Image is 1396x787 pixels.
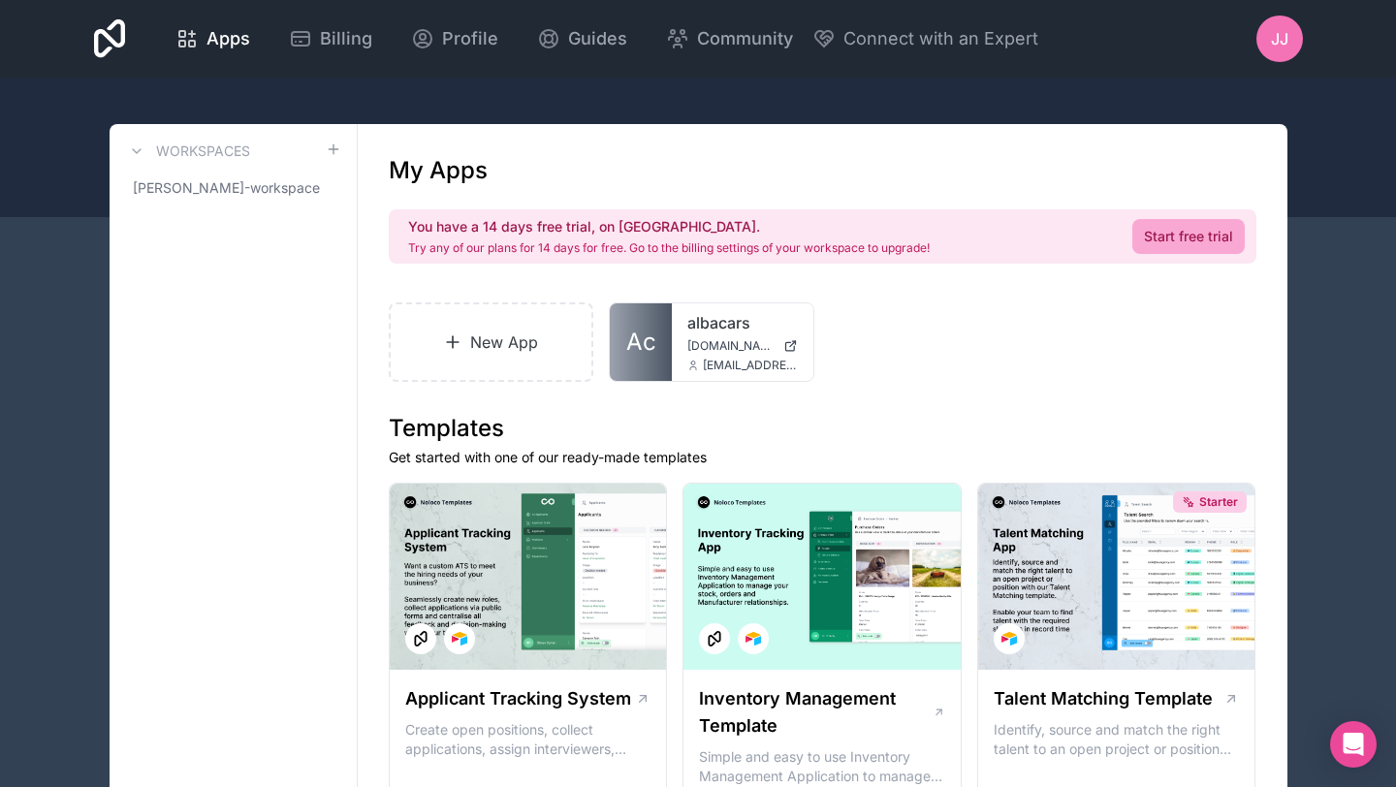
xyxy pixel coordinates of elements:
span: Guides [568,25,627,52]
h1: Templates [389,413,1256,444]
p: Try any of our plans for 14 days for free. Go to the billing settings of your workspace to upgrade! [408,240,930,256]
a: Start free trial [1132,219,1245,254]
a: Community [650,17,809,60]
span: Connect with an Expert [843,25,1038,52]
a: Apps [160,17,266,60]
span: Apps [206,25,250,52]
span: [DOMAIN_NAME] [687,338,776,354]
h1: Talent Matching Template [994,685,1213,712]
span: Ac [626,327,656,358]
a: Workspaces [125,140,250,163]
h3: Workspaces [156,142,250,161]
a: Guides [522,17,643,60]
img: Airtable Logo [746,631,761,646]
span: [EMAIL_ADDRESS][DOMAIN_NAME] [703,358,798,373]
a: [DOMAIN_NAME] [687,338,798,354]
p: Identify, source and match the right talent to an open project or position with our Talent Matchi... [994,720,1240,759]
img: Airtable Logo [1001,631,1017,646]
div: Open Intercom Messenger [1330,721,1377,768]
a: Billing [273,17,388,60]
h1: Inventory Management Template [699,685,932,740]
p: Create open positions, collect applications, assign interviewers, centralise candidate feedback a... [405,720,651,759]
h2: You have a 14 days free trial, on [GEOGRAPHIC_DATA]. [408,217,930,236]
button: Connect with an Expert [812,25,1038,52]
a: albacars [687,311,798,334]
span: Billing [320,25,372,52]
p: Get started with one of our ready-made templates [389,448,1256,467]
a: New App [389,302,594,382]
span: Profile [442,25,498,52]
a: Ac [610,303,672,381]
span: Starter [1199,494,1238,510]
span: Community [697,25,793,52]
p: Simple and easy to use Inventory Management Application to manage your stock, orders and Manufact... [699,747,945,786]
img: Airtable Logo [452,631,467,646]
span: JJ [1271,27,1288,50]
a: [PERSON_NAME]-workspace [125,171,341,205]
h1: My Apps [389,155,488,186]
span: [PERSON_NAME]-workspace [133,178,320,198]
a: Profile [396,17,514,60]
h1: Applicant Tracking System [405,685,631,712]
